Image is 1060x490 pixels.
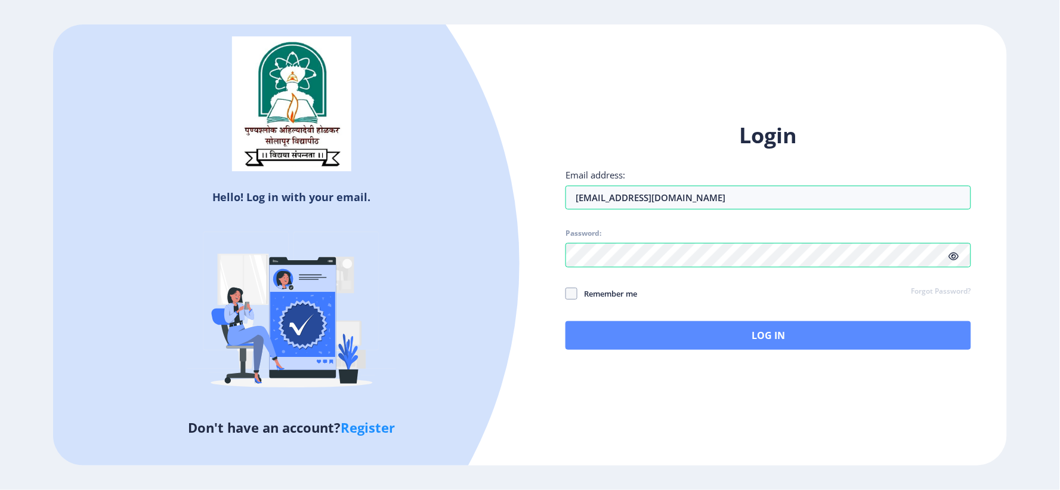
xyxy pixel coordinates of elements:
input: Email address [565,186,971,209]
img: Verified-rafiki.svg [187,209,396,418]
a: Register [341,418,395,436]
a: Forgot Password? [911,286,971,297]
h5: Don't have an account? [62,418,521,437]
label: Password: [565,229,601,238]
button: Log In [565,321,971,350]
h1: Login [565,121,971,150]
img: sulogo.png [232,36,351,171]
label: Email address: [565,169,625,181]
span: Remember me [577,286,637,301]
